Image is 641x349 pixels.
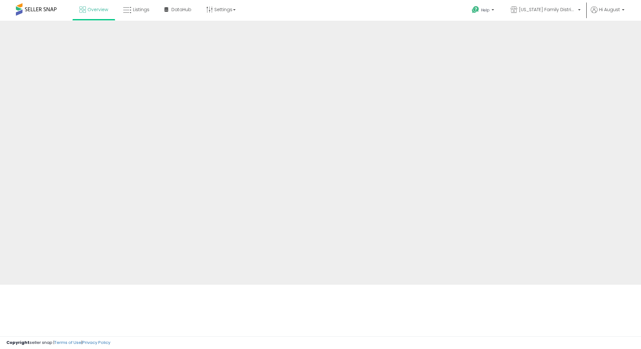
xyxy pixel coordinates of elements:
a: Hi August [591,6,624,21]
span: [US_STATE] Family Distribution [519,6,576,13]
span: Listings [133,6,149,13]
span: Help [481,7,490,13]
i: Get Help [472,6,479,14]
span: DataHub [171,6,191,13]
span: Hi August [599,6,620,13]
a: Help [467,1,500,21]
span: Overview [87,6,108,13]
